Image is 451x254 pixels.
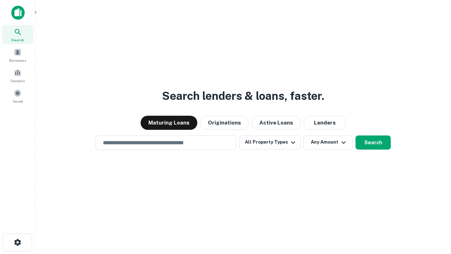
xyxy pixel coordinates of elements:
[239,135,301,150] button: All Property Types
[200,116,249,130] button: Originations
[356,135,391,150] button: Search
[9,58,26,63] span: Borrowers
[303,135,353,150] button: Any Amount
[304,116,346,130] button: Lenders
[2,86,33,105] a: Saved
[141,116,197,130] button: Maturing Loans
[11,78,25,84] span: Contacts
[13,98,23,104] span: Saved
[162,87,324,104] h3: Search lenders & loans, faster.
[252,116,301,130] button: Active Loans
[2,66,33,85] a: Contacts
[2,46,33,65] a: Borrowers
[11,6,25,20] img: capitalize-icon.png
[2,25,33,44] a: Search
[11,37,24,43] span: Search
